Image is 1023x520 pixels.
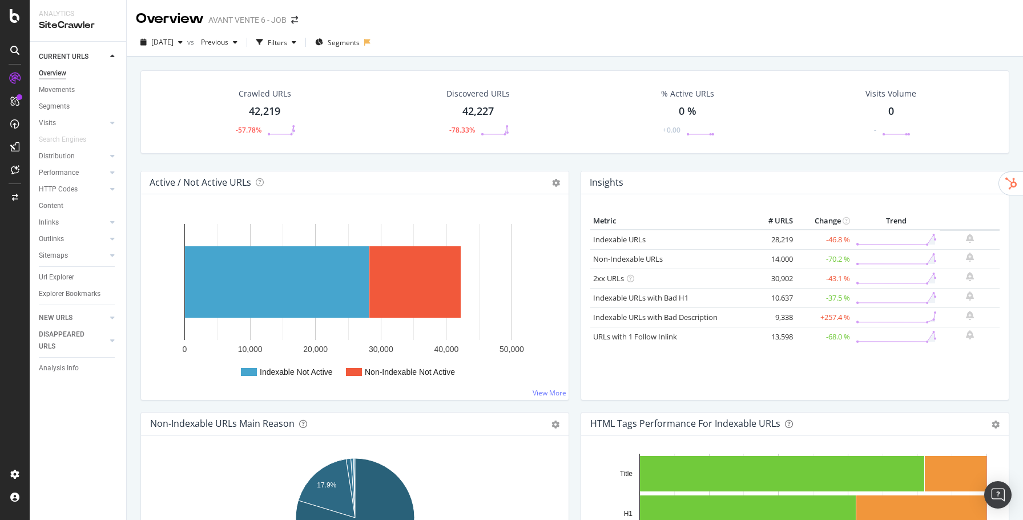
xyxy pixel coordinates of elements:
[796,249,853,269] td: -70.2 %
[268,38,287,47] div: Filters
[590,418,780,429] div: HTML Tags Performance for Indexable URLs
[39,271,74,283] div: Url Explorer
[446,88,510,99] div: Discovered URLs
[39,117,56,129] div: Visits
[39,84,75,96] div: Movements
[663,125,680,135] div: +0.00
[593,312,718,322] a: Indexable URLs with Bad Description
[183,345,187,354] text: 0
[39,101,70,113] div: Segments
[136,9,204,29] div: Overview
[150,213,559,391] svg: A chart.
[39,312,73,324] div: NEW URLS
[365,367,455,377] text: Non-Indexable Not Active
[449,125,475,135] div: -78.33%
[239,88,291,99] div: Crawled URLs
[39,200,63,212] div: Content
[39,329,96,353] div: DISAPPEARED URLS
[966,253,974,262] div: bell-plus
[39,233,107,245] a: Outlinks
[500,345,524,354] text: 50,000
[39,288,100,300] div: Explorer Bookmarks
[39,271,118,283] a: Url Explorer
[39,183,107,195] a: HTTP Codes
[593,293,688,303] a: Indexable URLs with Bad H1
[39,217,59,229] div: Inlinks
[590,175,623,190] h4: Insights
[196,37,228,47] span: Previous
[796,269,853,288] td: -43.1 %
[39,9,117,19] div: Analytics
[984,481,1012,509] div: Open Intercom Messenger
[249,104,280,119] div: 42,219
[252,33,301,51] button: Filters
[150,175,251,190] h4: Active / Not Active URLs
[462,104,494,119] div: 42,227
[966,272,974,281] div: bell-plus
[291,16,298,24] div: arrow-right-arrow-left
[593,273,624,283] a: 2xx URLs
[39,233,64,245] div: Outlinks
[750,213,796,230] th: # URLS
[303,345,328,354] text: 20,000
[39,67,118,79] a: Overview
[39,288,118,300] a: Explorer Bookmarks
[590,213,750,230] th: Metric
[679,104,696,119] div: 0 %
[533,388,566,398] a: View More
[39,67,66,79] div: Overview
[39,84,118,96] a: Movements
[39,134,86,146] div: Search Engines
[874,125,876,135] div: -
[328,38,360,47] span: Segments
[238,345,263,354] text: 10,000
[39,250,68,262] div: Sitemaps
[151,37,174,47] span: 2025 Sep. 9th
[39,362,118,374] a: Analysis Info
[187,37,196,47] span: vs
[966,330,974,339] div: bell-plus
[966,311,974,320] div: bell-plus
[661,88,714,99] div: % Active URLs
[39,250,107,262] a: Sitemaps
[865,88,916,99] div: Visits Volume
[750,307,796,327] td: 9,338
[39,134,98,146] a: Search Engines
[39,101,118,113] a: Segments
[39,217,107,229] a: Inlinks
[317,481,336,489] text: 17.9%
[853,213,940,230] th: Trend
[992,421,1000,429] div: gear
[750,327,796,346] td: 13,598
[39,167,79,179] div: Performance
[624,510,633,518] text: H1
[39,312,107,324] a: NEW URLS
[39,200,118,212] a: Content
[369,345,393,354] text: 30,000
[966,291,974,301] div: bell-plus
[39,117,107,129] a: Visits
[39,183,78,195] div: HTTP Codes
[966,234,974,243] div: bell-plus
[796,230,853,250] td: -46.8 %
[39,329,107,353] a: DISAPPEARED URLS
[236,125,261,135] div: -57.78%
[750,230,796,250] td: 28,219
[552,179,560,187] i: Options
[260,367,333,377] text: Indexable Not Active
[620,470,633,478] text: Title
[796,288,853,307] td: -37.5 %
[750,249,796,269] td: 14,000
[39,167,107,179] a: Performance
[136,33,187,51] button: [DATE]
[39,150,75,162] div: Distribution
[750,288,796,307] td: 10,637
[39,362,79,374] div: Analysis Info
[796,213,853,230] th: Change
[434,345,458,354] text: 40,000
[750,269,796,288] td: 30,902
[39,51,107,63] a: CURRENT URLS
[796,327,853,346] td: -68.0 %
[593,331,677,342] a: URLs with 1 Follow Inlink
[39,51,88,63] div: CURRENT URLS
